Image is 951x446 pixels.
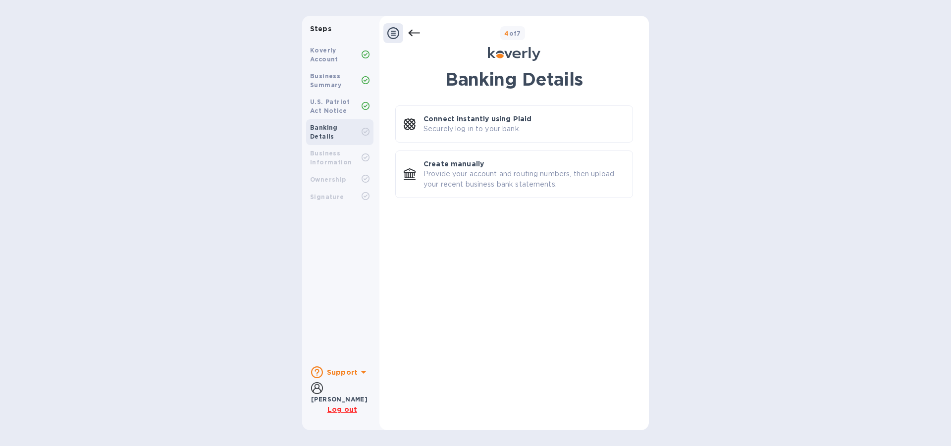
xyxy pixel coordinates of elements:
b: [PERSON_NAME] [311,396,368,403]
b: Ownership [310,176,346,183]
b: Business Summary [310,72,342,89]
b: Koverly Account [310,47,338,63]
p: Securely log in to your bank. [423,124,521,134]
span: 4 [504,30,509,37]
b: Steps [310,25,331,33]
button: Create manuallyProvide your account and routing numbers, then upload your recent business bank st... [395,150,633,198]
b: Banking Details [310,124,338,140]
b: Signature [310,193,344,200]
b: Business Information [310,149,352,166]
b: Support [327,368,358,376]
button: Connect instantly using PlaidSecurely log in to your bank. [395,105,633,143]
u: Log out [327,405,357,413]
p: Connect instantly using Plaid [423,114,531,124]
h1: Banking Details [395,69,633,90]
p: Create manually [423,159,484,169]
p: Provide your account and routing numbers, then upload your recent business bank statements. [423,169,625,190]
b: of 7 [504,30,521,37]
b: U.S. Patriot Act Notice [310,98,350,114]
